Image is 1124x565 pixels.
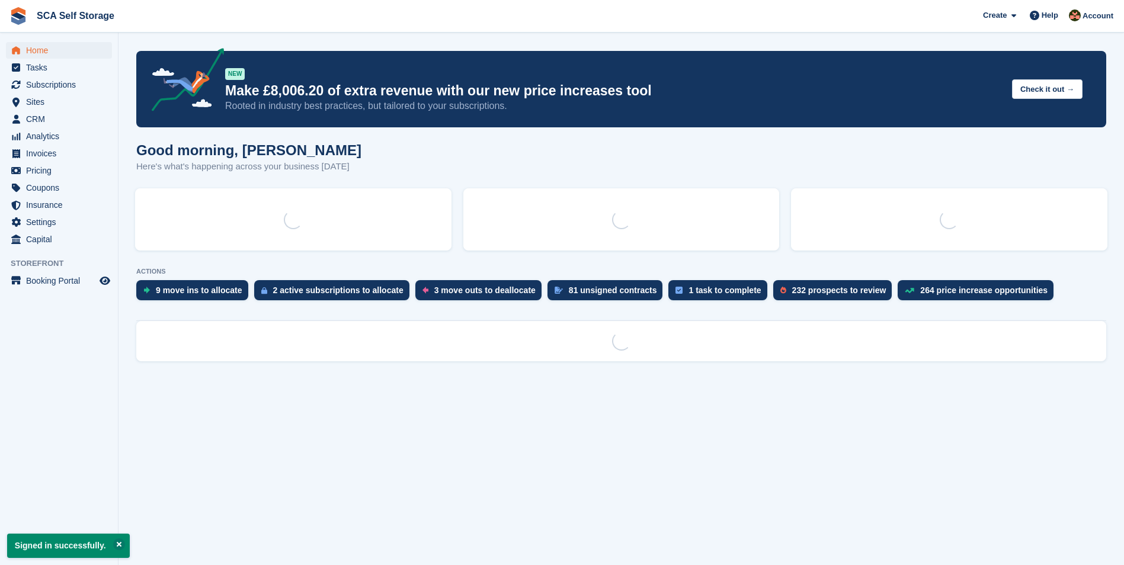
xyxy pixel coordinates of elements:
h1: Good morning, [PERSON_NAME] [136,142,361,158]
a: menu [6,76,112,93]
p: Here's what's happening across your business [DATE] [136,160,361,174]
span: Pricing [26,162,97,179]
span: Sites [26,94,97,110]
p: Rooted in industry best practices, but tailored to your subscriptions. [225,99,1003,113]
a: menu [6,214,112,230]
div: 81 unsigned contracts [569,285,657,295]
a: 264 price increase opportunities [898,280,1059,306]
div: 264 price increase opportunities [920,285,1048,295]
img: price-adjustments-announcement-icon-8257ccfd72463d97f412b2fc003d46551f7dbcb40ab6d574587a9cd5c0d94... [142,48,225,115]
span: Help [1042,9,1058,21]
span: Subscriptions [26,76,97,93]
span: Booking Portal [26,272,97,289]
img: task-75834270c22a3079a89374b754ae025e5fb1db73e45f91037f5363f120a921f8.svg [675,287,683,294]
a: menu [6,111,112,127]
img: move_ins_to_allocate_icon-fdf77a2bb77ea45bf5b3d319d69a93e2d87916cf1d5bf7949dd705db3b84f3ca.svg [143,287,150,294]
p: Signed in successfully. [7,534,130,558]
div: NEW [225,68,245,80]
a: menu [6,179,112,196]
span: Coupons [26,179,97,196]
a: 9 move ins to allocate [136,280,254,306]
span: Analytics [26,128,97,145]
div: 1 task to complete [689,285,761,295]
a: Preview store [98,274,112,288]
a: menu [6,42,112,59]
div: 2 active subscriptions to allocate [273,285,404,295]
span: Tasks [26,59,97,76]
img: price_increase_opportunities-93ffe204e8149a01c8c9dc8f82e8f89637d9d84a8eef4429ea346261dce0b2c0.svg [905,288,914,293]
div: 3 move outs to deallocate [434,285,536,295]
img: Sarah Race [1069,9,1081,21]
button: Check it out → [1012,79,1083,99]
a: menu [6,197,112,213]
img: contract_signature_icon-13c848040528278c33f63329250d36e43548de30e8caae1d1a13099fd9432cc5.svg [555,287,563,294]
a: 81 unsigned contracts [547,280,669,306]
span: Capital [26,231,97,248]
p: ACTIONS [136,268,1106,275]
span: Insurance [26,197,97,213]
a: 232 prospects to review [773,280,898,306]
span: Home [26,42,97,59]
a: menu [6,231,112,248]
a: menu [6,272,112,289]
span: Settings [26,214,97,230]
img: stora-icon-8386f47178a22dfd0bd8f6a31ec36ba5ce8667c1dd55bd0f319d3a0aa187defe.svg [9,7,27,25]
a: 3 move outs to deallocate [415,280,547,306]
a: 2 active subscriptions to allocate [254,280,415,306]
a: menu [6,94,112,110]
div: 232 prospects to review [792,285,886,295]
img: prospect-51fa495bee0391a8d652442698ab0144808aea92771e9ea1ae160a38d050c398.svg [780,287,786,294]
p: Make £8,006.20 of extra revenue with our new price increases tool [225,82,1003,99]
a: SCA Self Storage [32,6,119,25]
a: menu [6,162,112,179]
a: menu [6,128,112,145]
span: Storefront [11,258,118,269]
span: Invoices [26,145,97,162]
img: active_subscription_to_allocate_icon-d502201f5373d7db506a760aba3b589e785aa758c864c3986d89f69b8ff3... [261,287,267,294]
span: Account [1083,10,1113,22]
a: 1 task to complete [668,280,773,306]
div: 9 move ins to allocate [156,285,242,295]
span: CRM [26,111,97,127]
a: menu [6,145,112,162]
span: Create [983,9,1007,21]
img: move_outs_to_deallocate_icon-f764333ba52eb49d3ac5e1228854f67142a1ed5810a6f6cc68b1a99e826820c5.svg [422,287,428,294]
a: menu [6,59,112,76]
